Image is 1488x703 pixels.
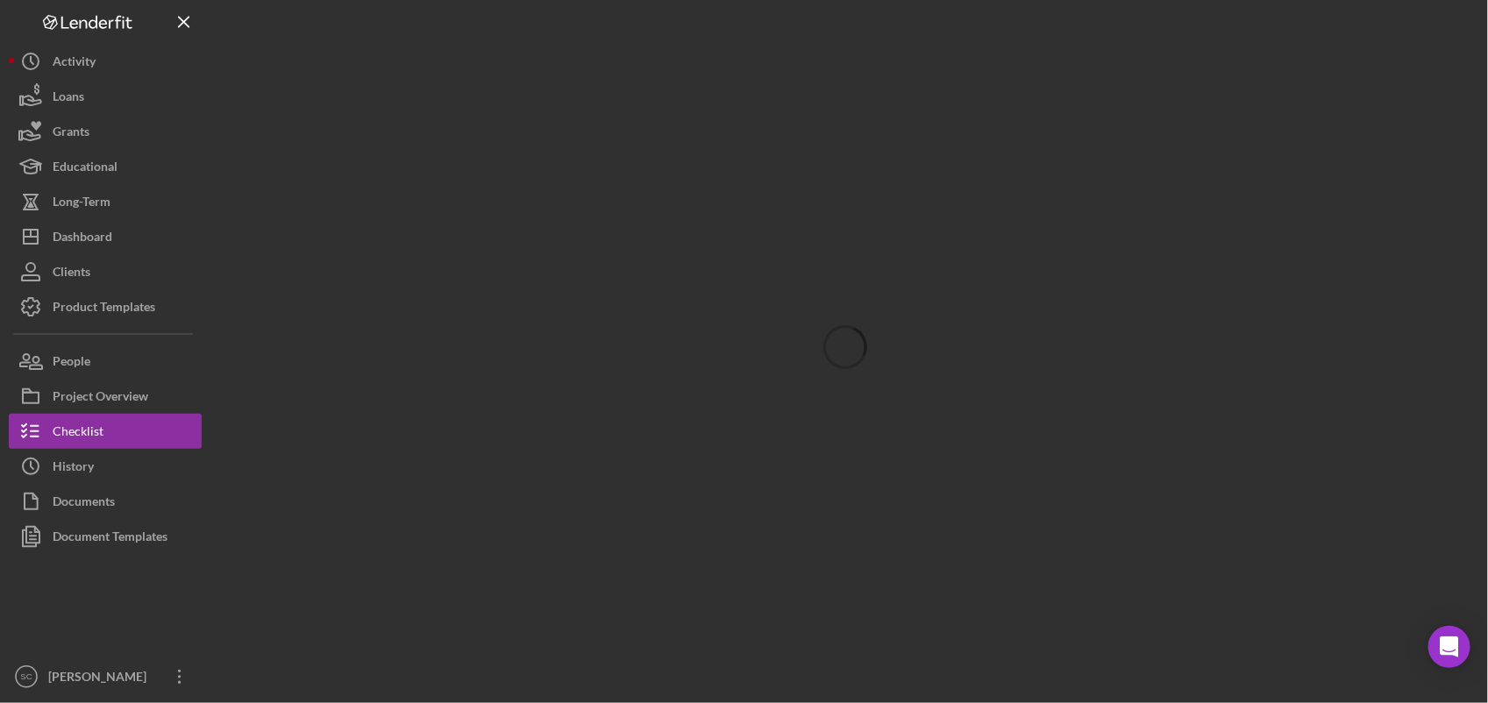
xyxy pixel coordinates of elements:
[53,219,112,259] div: Dashboard
[9,149,202,184] button: Educational
[53,414,103,453] div: Checklist
[9,114,202,149] button: Grants
[53,289,155,329] div: Product Templates
[53,449,94,488] div: History
[9,484,202,519] button: Documents
[53,44,96,83] div: Activity
[20,672,32,682] text: SC
[9,44,202,79] button: Activity
[53,184,110,224] div: Long-Term
[1428,626,1470,668] div: Open Intercom Messenger
[9,449,202,484] button: History
[9,254,202,289] button: Clients
[9,414,202,449] button: Checklist
[53,79,84,118] div: Loans
[9,379,202,414] button: Project Overview
[53,484,115,523] div: Documents
[53,149,117,188] div: Educational
[53,254,90,294] div: Clients
[9,79,202,114] button: Loans
[9,344,202,379] button: People
[9,184,202,219] button: Long-Term
[53,379,148,418] div: Project Overview
[9,219,202,254] button: Dashboard
[53,344,90,383] div: People
[9,519,202,554] button: Document Templates
[9,659,202,694] button: SC[PERSON_NAME]
[44,659,158,699] div: [PERSON_NAME]
[53,519,167,558] div: Document Templates
[9,289,202,324] button: Product Templates
[53,114,89,153] div: Grants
